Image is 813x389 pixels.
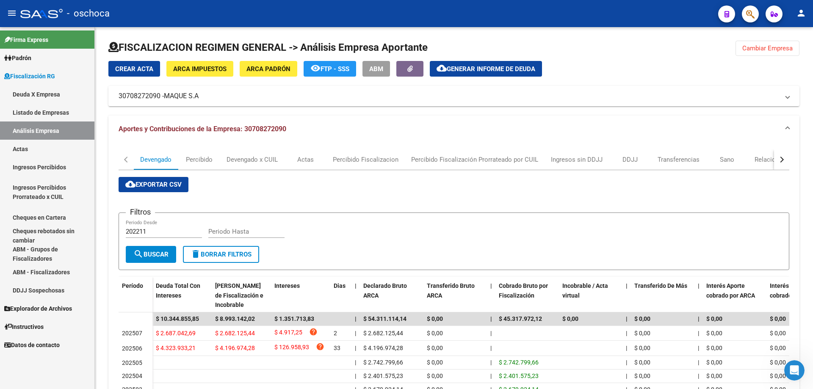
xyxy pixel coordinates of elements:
[698,372,699,379] span: |
[363,359,403,366] span: $ 2.742.799,66
[212,277,271,314] datatable-header-cell: Deuda Bruta Neto de Fiscalización e Incobrable
[706,282,755,299] span: Interés Aporte cobrado por ARCA
[706,330,722,337] span: $ 0,00
[720,155,734,164] div: Sano
[333,155,398,164] div: Percibido Fiscalizacion
[634,345,650,351] span: $ 0,00
[4,322,44,331] span: Instructivos
[156,315,199,322] span: $ 10.344.855,85
[411,155,538,164] div: Percibido Fiscalización Prorrateado por CUIL
[215,345,255,351] span: $ 4.196.974,28
[316,342,324,351] i: help
[122,282,143,289] span: Período
[215,282,263,309] span: [PERSON_NAME] de Fiscalización e Incobrable
[499,359,539,366] span: $ 2.742.799,66
[274,282,300,289] span: Intereses
[698,345,699,351] span: |
[698,330,699,337] span: |
[126,206,155,218] h3: Filtros
[363,345,403,351] span: $ 4.196.974,28
[4,304,72,313] span: Explorador de Archivos
[706,372,722,379] span: $ 0,00
[490,282,492,289] span: |
[427,359,443,366] span: $ 0,00
[310,63,321,73] mat-icon: remove_red_eye
[363,315,406,322] span: $ 54.311.114,14
[447,65,535,73] span: Generar informe de deuda
[626,359,627,366] span: |
[562,282,608,299] span: Incobrable / Acta virtual
[427,372,443,379] span: $ 0,00
[362,61,390,77] button: ABM
[487,277,495,314] datatable-header-cell: |
[706,345,722,351] span: $ 0,00
[622,155,638,164] div: DDJJ
[490,345,492,351] span: |
[140,155,171,164] div: Devengado
[363,372,403,379] span: $ 2.401.575,23
[634,330,650,337] span: $ 0,00
[67,4,110,23] span: - oschoca
[274,342,309,354] span: $ 126.958,93
[634,282,687,289] span: Transferido De Más
[363,330,403,337] span: $ 2.682.125,44
[363,282,407,299] span: Declarado Bruto ARCA
[770,359,786,366] span: $ 0,00
[4,35,48,44] span: Firma Express
[355,372,356,379] span: |
[355,359,356,366] span: |
[7,8,17,18] mat-icon: menu
[355,282,357,289] span: |
[634,372,650,379] span: $ 0,00
[156,330,196,337] span: $ 2.687.042,69
[369,65,383,73] span: ABM
[156,282,200,299] span: Deuda Total Con Intereses
[551,155,603,164] div: Ingresos sin DDJJ
[297,155,314,164] div: Actas
[119,91,779,101] mat-panel-title: 30708272090 -
[626,330,627,337] span: |
[334,282,346,289] span: Dias
[274,315,314,322] span: $ 1.351.713,83
[152,277,212,314] datatable-header-cell: Deuda Total Con Intereses
[490,315,492,322] span: |
[626,345,627,351] span: |
[703,277,766,314] datatable-header-cell: Interés Aporte cobrado por ARCA
[626,315,628,322] span: |
[304,61,356,77] button: FTP - SSS
[626,372,627,379] span: |
[240,61,297,77] button: ARCA Padrón
[321,65,349,73] span: FTP - SSS
[108,61,160,77] button: Crear Acta
[164,91,199,101] span: MAQUE S.A
[770,345,786,351] span: $ 0,00
[186,155,213,164] div: Percibido
[334,330,337,337] span: 2
[694,277,703,314] datatable-header-cell: |
[133,251,169,258] span: Buscar
[309,328,318,336] i: help
[427,345,443,351] span: $ 0,00
[330,277,351,314] datatable-header-cell: Dias
[427,315,443,322] span: $ 0,00
[562,315,578,322] span: $ 0,00
[119,277,152,312] datatable-header-cell: Período
[183,246,259,263] button: Borrar Filtros
[490,372,492,379] span: |
[495,277,559,314] datatable-header-cell: Cobrado Bruto por Fiscalización
[706,315,722,322] span: $ 0,00
[4,53,31,63] span: Padrón
[499,372,539,379] span: $ 2.401.575,23
[770,372,786,379] span: $ 0,00
[796,8,806,18] mat-icon: person
[430,61,542,77] button: Generar informe de deuda
[742,44,793,52] span: Cambiar Empresa
[770,330,786,337] span: $ 0,00
[634,359,650,366] span: $ 0,00
[355,345,356,351] span: |
[351,277,360,314] datatable-header-cell: |
[122,372,142,379] span: 202504
[215,315,255,322] span: $ 8.993.142,02
[427,282,475,299] span: Transferido Bruto ARCA
[119,125,286,133] span: Aportes y Contribuciones de la Empresa: 30708272090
